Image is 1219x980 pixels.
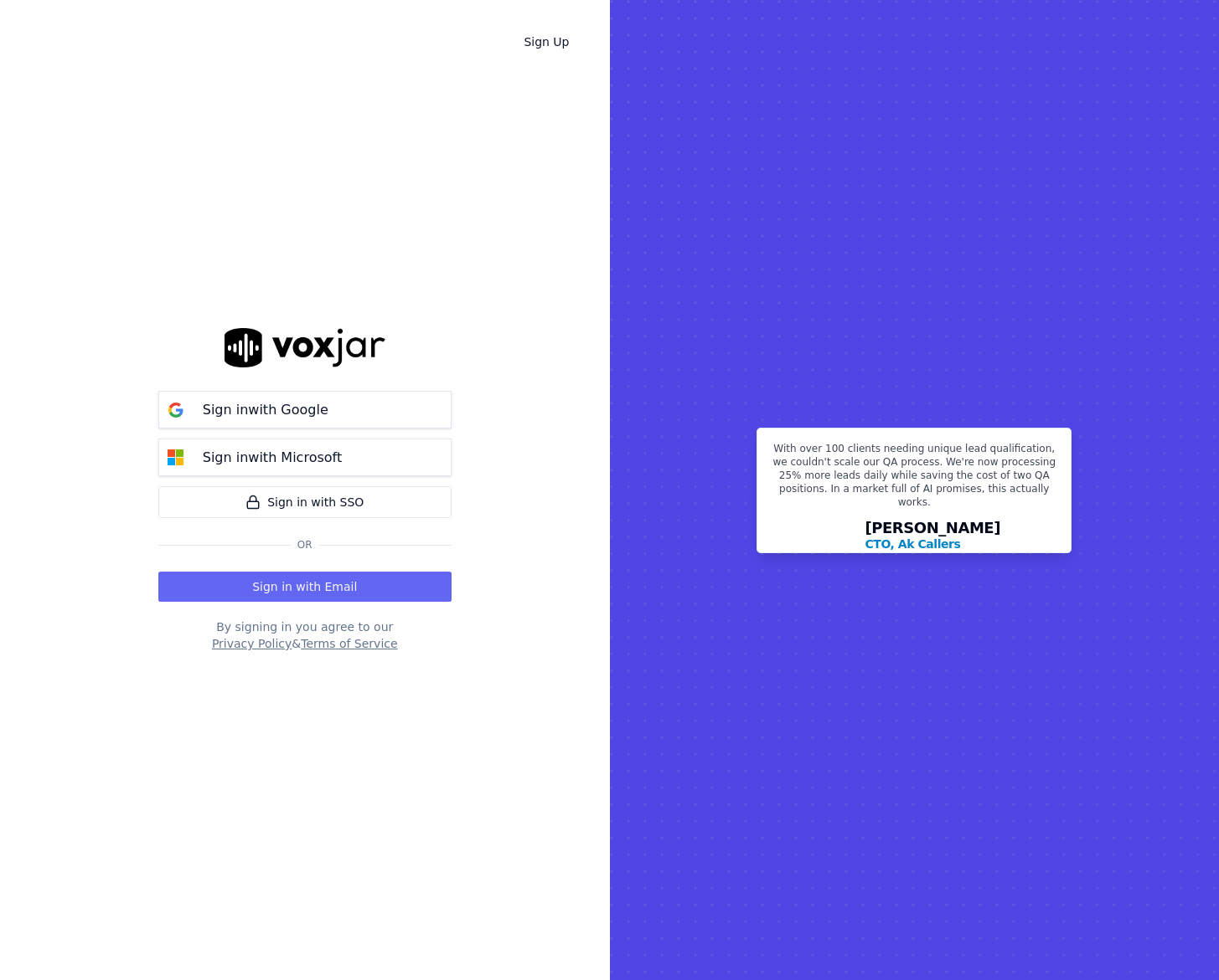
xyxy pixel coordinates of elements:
p: With over 100 clients needing unique lead qualification, we couldn't scale our QA process. We're ... [767,442,1061,516]
img: google Sign in button [159,393,193,427]
button: Privacy Policy [212,635,292,652]
button: Sign inwith Google [158,391,452,428]
button: Sign inwith Microsoft [158,439,452,476]
p: Sign in with Google [203,400,328,420]
div: By signing in you agree to our & [158,618,452,652]
p: Sign in with Microsoft [203,448,342,468]
span: Or [291,538,319,552]
img: microsoft Sign in button [159,441,193,475]
button: Sign in with Email [158,572,452,602]
a: Sign in with SSO [158,486,452,518]
div: [PERSON_NAME] [865,521,1001,552]
button: Terms of Service [301,635,397,652]
a: Sign Up [510,27,582,57]
img: logo [225,328,385,367]
p: CTO, Ak Callers [865,536,961,552]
